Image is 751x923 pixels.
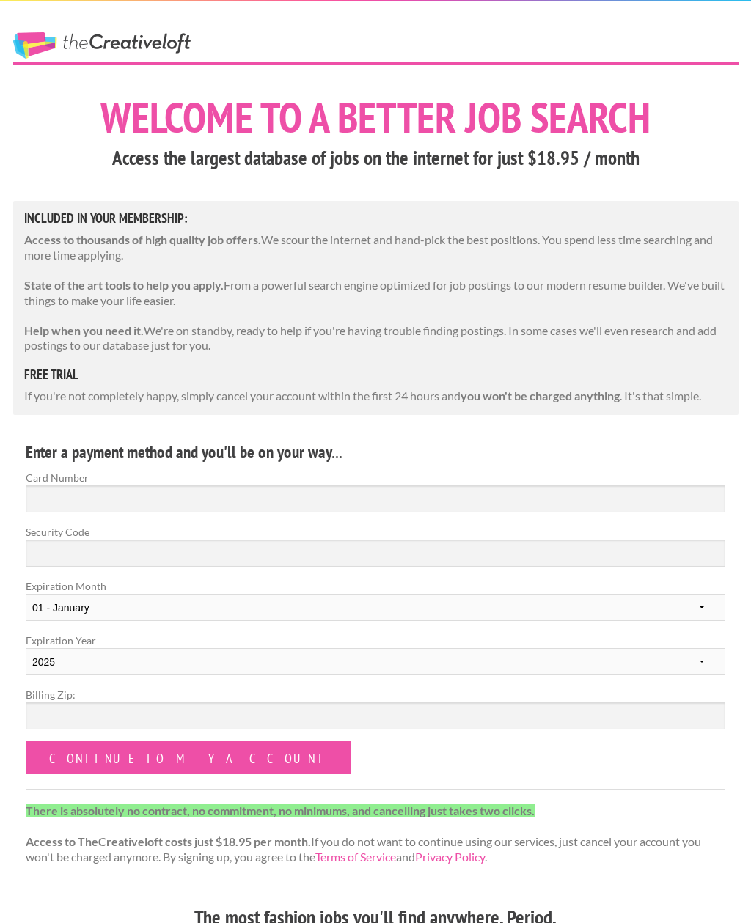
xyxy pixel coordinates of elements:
[26,470,725,485] label: Card Number
[315,850,396,864] a: Terms of Service
[26,648,725,675] select: Expiration Year
[24,278,224,292] strong: State of the art tools to help you apply.
[13,32,191,59] a: The Creative Loft
[26,524,725,540] label: Security Code
[26,834,311,848] strong: Access to TheCreativeloft costs just $18.95 per month.
[24,232,728,263] p: We scour the internet and hand-pick the best positions. You spend less time searching and more ti...
[24,232,261,246] strong: Access to thousands of high quality job offers.
[13,144,739,172] h3: Access the largest database of jobs on the internet for just $18.95 / month
[24,212,728,225] h5: Included in Your Membership:
[24,368,728,381] h5: free trial
[26,804,535,817] strong: There is absolutely no contract, no commitment, no minimums, and cancelling just takes two clicks.
[461,389,620,402] strong: you won't be charged anything
[24,323,728,354] p: We're on standby, ready to help if you're having trouble finding postings. In some cases we'll ev...
[26,633,725,687] label: Expiration Year
[24,278,728,309] p: From a powerful search engine optimized for job postings to our modern resume builder. We've buil...
[26,687,725,702] label: Billing Zip:
[26,578,725,633] label: Expiration Month
[26,594,725,621] select: Expiration Month
[26,441,725,464] h4: Enter a payment method and you'll be on your way...
[24,323,144,337] strong: Help when you need it.
[26,741,351,774] input: Continue to my account
[26,804,725,864] p: If you do not want to continue using our services, just cancel your account you won't be charged ...
[13,96,739,139] h1: Welcome to a better job search
[24,389,728,404] p: If you're not completely happy, simply cancel your account within the first 24 hours and . It's t...
[415,850,485,864] a: Privacy Policy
